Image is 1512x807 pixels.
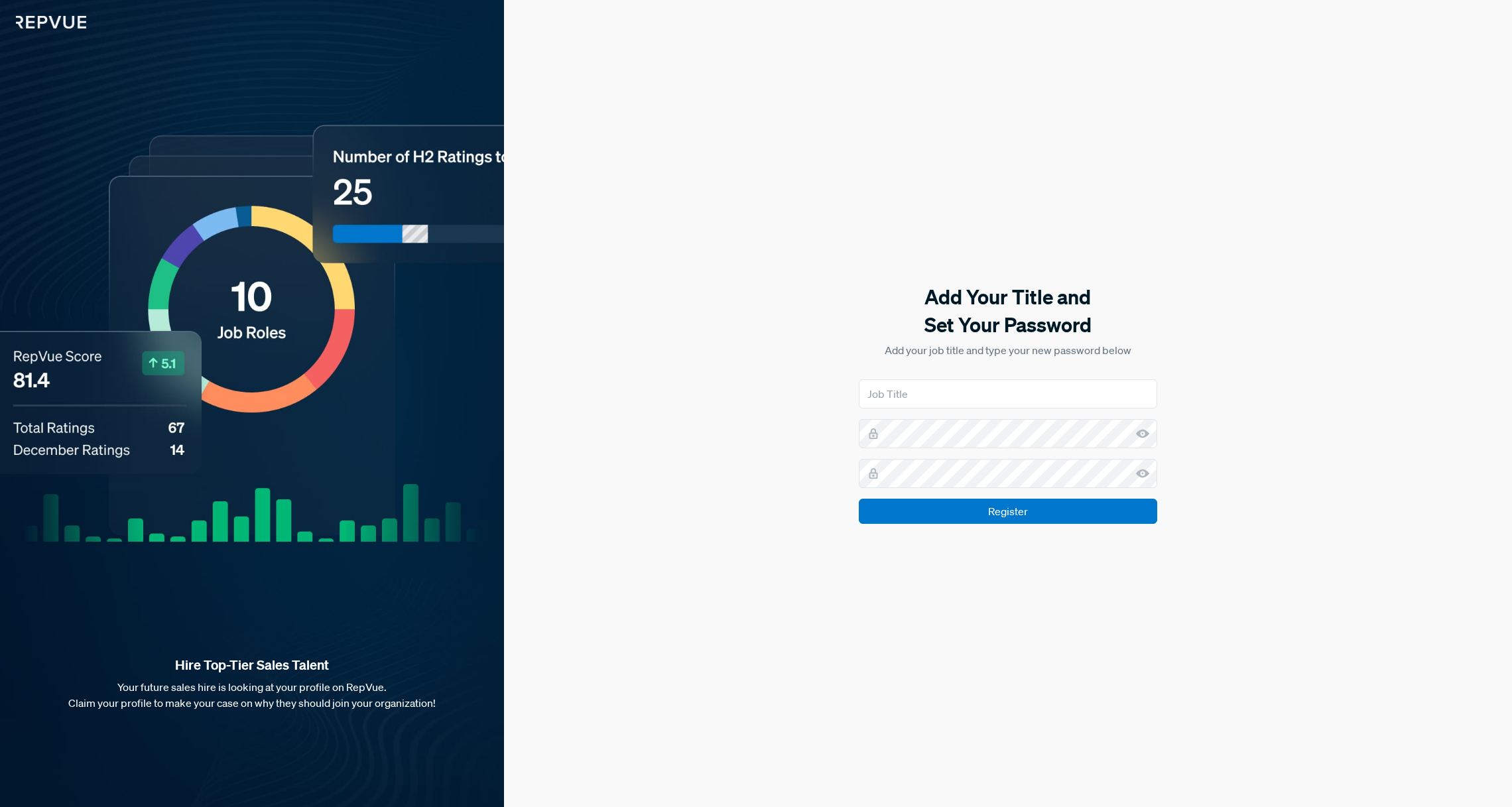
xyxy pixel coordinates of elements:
[21,656,483,674] strong: Hire Top-Tier Sales Talent
[21,679,483,711] p: Your future sales hire is looking at your profile on RepVue. Claim your profile to make your case...
[859,499,1157,524] input: Register
[859,283,1157,339] h5: Add Your Title and Set Your Password
[859,342,1157,358] p: Add your job title and type your new password below
[859,379,1157,408] input: Job Title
